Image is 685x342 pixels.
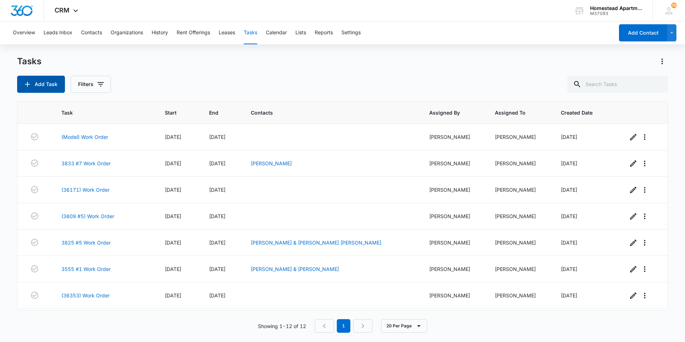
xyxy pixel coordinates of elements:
[337,319,350,333] em: 1
[315,319,372,333] nav: Pagination
[561,240,577,246] span: [DATE]
[429,265,478,273] div: [PERSON_NAME]
[258,322,306,330] p: Showing 1-12 of 12
[209,187,225,193] span: [DATE]
[165,160,181,166] span: [DATE]
[61,212,114,220] a: (3609 #5) Work Order
[429,212,478,220] div: [PERSON_NAME]
[244,21,257,44] button: Tasks
[61,239,111,246] a: 3825 #5 Work Order
[209,292,225,298] span: [DATE]
[61,186,110,193] a: (36171) Work Order
[61,265,111,273] a: 3555 #1 Work Order
[561,160,577,166] span: [DATE]
[61,109,137,116] span: Task
[209,266,225,272] span: [DATE]
[81,21,102,44] button: Contacts
[590,5,642,11] div: account name
[251,109,402,116] span: Contacts
[429,133,478,141] div: [PERSON_NAME]
[381,319,427,333] button: 20 Per Page
[671,2,677,8] div: notifications count
[429,160,478,167] div: [PERSON_NAME]
[495,186,543,193] div: [PERSON_NAME]
[209,160,225,166] span: [DATE]
[295,21,306,44] button: Lists
[656,56,668,67] button: Actions
[495,292,543,299] div: [PERSON_NAME]
[429,109,467,116] span: Assigned By
[251,160,292,166] a: [PERSON_NAME]
[17,76,65,93] button: Add Task
[165,240,181,246] span: [DATE]
[55,6,70,14] span: CRM
[561,292,577,298] span: [DATE]
[251,240,381,246] a: [PERSON_NAME] & [PERSON_NAME] [PERSON_NAME]
[429,292,478,299] div: [PERSON_NAME]
[165,187,181,193] span: [DATE]
[209,213,225,219] span: [DATE]
[177,21,210,44] button: Rent Offerings
[341,21,361,44] button: Settings
[495,133,543,141] div: [PERSON_NAME]
[13,21,35,44] button: Overview
[165,134,181,140] span: [DATE]
[44,21,72,44] button: Leads Inbox
[17,56,41,67] h1: Tasks
[219,21,235,44] button: Leases
[561,187,577,193] span: [DATE]
[209,109,223,116] span: End
[266,21,287,44] button: Calendar
[495,160,543,167] div: [PERSON_NAME]
[209,134,225,140] span: [DATE]
[671,2,677,8] span: 79
[61,292,110,299] a: (36353) Work Order
[590,11,642,16] div: account id
[619,24,667,41] button: Add Contact
[495,265,543,273] div: [PERSON_NAME]
[209,240,225,246] span: [DATE]
[495,239,543,246] div: [PERSON_NAME]
[251,266,339,272] a: [PERSON_NAME] & [PERSON_NAME]
[561,266,577,272] span: [DATE]
[315,21,333,44] button: Reports
[561,134,577,140] span: [DATE]
[165,109,182,116] span: Start
[165,292,181,298] span: [DATE]
[561,213,577,219] span: [DATE]
[165,266,181,272] span: [DATE]
[61,160,111,167] a: 3833 #7 Work Order
[567,76,668,93] input: Search Tasks
[495,109,533,116] span: Assigned To
[429,186,478,193] div: [PERSON_NAME]
[71,76,111,93] button: Filters
[165,213,181,219] span: [DATE]
[61,133,108,141] a: (Model) Work Order
[111,21,143,44] button: Organizations
[561,109,600,116] span: Created Date
[495,212,543,220] div: [PERSON_NAME]
[152,21,168,44] button: History
[429,239,478,246] div: [PERSON_NAME]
